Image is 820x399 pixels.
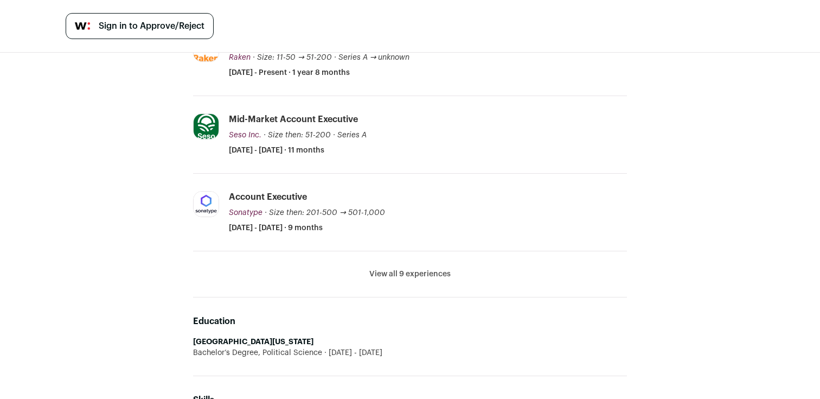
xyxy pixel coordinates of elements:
span: [DATE] - [DATE] · 9 months [229,223,323,233]
span: Series A [337,131,367,139]
h2: Education [193,315,627,328]
span: Sonatype [229,209,262,217]
div: Bachelor’s Degree, Political Science [193,347,627,358]
span: · [334,52,336,63]
div: Mid-Market Account Executive [229,113,358,125]
div: Account Executive [229,191,307,203]
span: [DATE] - [DATE] · 11 months [229,145,324,156]
span: Raken [229,54,251,61]
span: Sign in to Approve/Reject [99,20,204,33]
button: View all 9 experiences [369,269,451,280]
a: Sign in to Approve/Reject [66,13,214,39]
span: · Size: 11-50 → 51-200 [253,54,332,61]
span: [DATE] - [DATE] [322,347,382,358]
span: · [333,130,335,141]
img: b414406103d0c0021b9ba5eacc3849f8104219cd735bb5be70c127c60d9dda46.png [194,192,219,217]
strong: [GEOGRAPHIC_DATA][US_STATE] [193,338,313,346]
img: wellfound-symbol-flush-black-fb3c872781a75f747ccb3a119075da62bfe97bd399995f84a933054e44a575c4.png [75,22,90,30]
span: Seso Inc. [229,131,261,139]
span: · Size then: 201-500 → 501-1,000 [265,209,385,217]
span: [DATE] - Present · 1 year 8 months [229,67,350,78]
span: Series A → unknown [338,54,410,61]
img: 954599780cfdd6c139d3365c767da2142e70b19e321a26db1861b879015b2543.jpg [194,112,219,141]
span: · Size then: 51-200 [264,131,331,139]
